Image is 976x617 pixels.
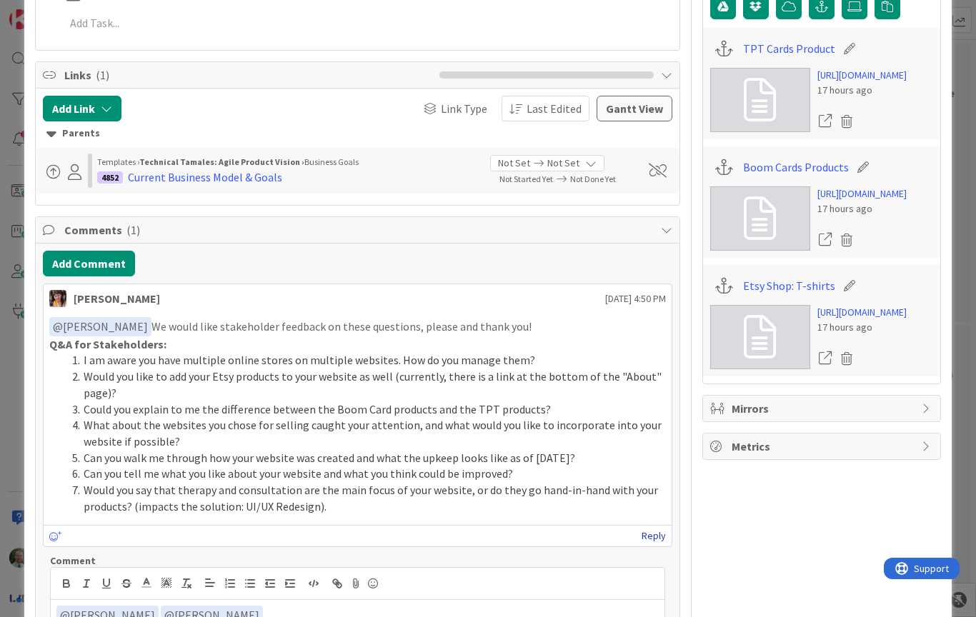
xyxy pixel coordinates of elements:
[139,156,304,167] b: Technical Tamales: Agile Product Vision ›
[304,156,359,167] span: Business Goals
[547,156,579,171] span: Not Set
[53,319,148,333] span: [PERSON_NAME]
[66,368,666,401] li: Would you like to add your Etsy products to your website as well (currently, there is a link at t...
[64,221,654,239] span: Comments
[817,112,833,131] a: Open
[502,96,589,121] button: Last Edited
[49,337,166,351] strong: Q&A for Stakeholders:
[441,100,487,117] span: Link Type
[817,320,907,335] div: 17 hours ago
[43,96,121,121] button: Add Link
[817,231,833,249] a: Open
[53,319,63,333] span: @
[43,251,135,276] button: Add Comment
[74,290,160,307] div: [PERSON_NAME]
[126,223,140,237] span: ( 1 )
[66,352,666,368] li: I am aware you have multiple online stores on multiple websites. How do you manage them?
[499,174,553,184] span: Not Started Yet
[732,400,915,417] span: Mirrors
[96,68,109,82] span: ( 1 )
[605,291,666,306] span: [DATE] 4:50 PM
[50,554,96,567] span: Comment
[527,100,582,117] span: Last Edited
[743,40,835,57] a: TPT Cards Product
[49,317,666,336] p: We would like stakeholder feedback on these questions, please and thank you!
[743,159,849,176] a: Boom Cards Products
[66,450,666,466] li: Can you walk me through how your website was created and what the upkeep looks like as of [DATE]?
[49,290,66,307] img: GO
[64,66,432,84] span: Links
[817,349,833,368] a: Open
[817,305,907,320] a: [URL][DOMAIN_NAME]
[732,438,915,455] span: Metrics
[498,156,530,171] span: Not Set
[570,174,616,184] span: Not Done Yet
[817,186,907,201] a: [URL][DOMAIN_NAME]
[597,96,672,121] button: Gantt View
[642,527,666,545] a: Reply
[46,126,669,141] div: Parents
[97,171,123,184] div: 4852
[128,169,282,186] div: Current Business Model & Goals
[817,201,907,216] div: 17 hours ago
[66,401,666,418] li: Could you explain to me the difference between the Boom Card products and the TPT products?
[66,417,666,449] li: What about the websites you chose for selling caught your attention, and what would you like to i...
[817,68,907,83] a: [URL][DOMAIN_NAME]
[97,156,139,167] span: Templates ›
[817,83,907,98] div: 17 hours ago
[66,466,666,482] li: Can you tell me what you like about your website and what you think could be improved?
[30,2,65,19] span: Support
[743,277,835,294] a: Etsy Shop: T-shirts
[66,482,666,514] li: Would you say that therapy and consultation are the main focus of your website, or do they go han...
